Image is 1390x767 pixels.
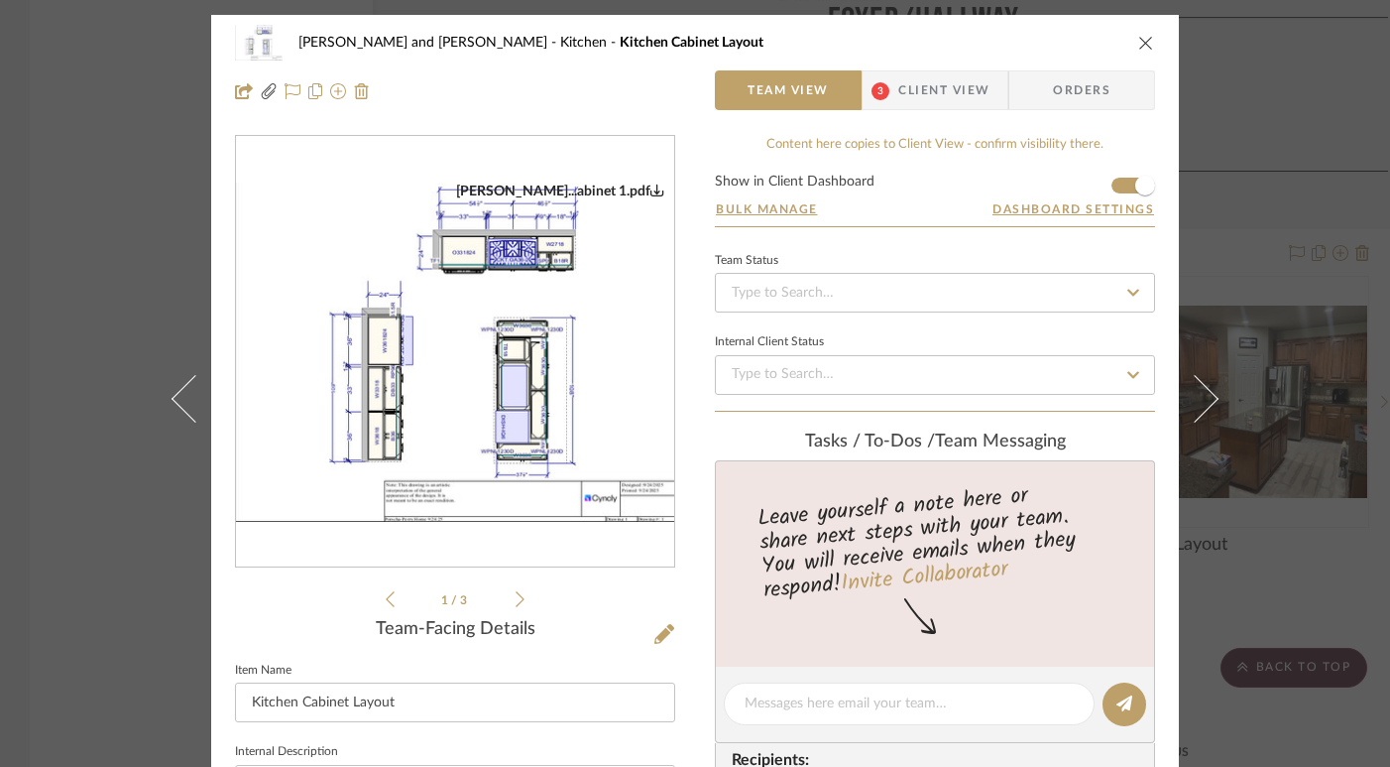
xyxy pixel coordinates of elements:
div: [PERSON_NAME]...abinet 1.pdf [456,183,664,200]
span: Kitchen Cabinet Layout [620,36,763,50]
div: Internal Client Status [715,337,824,347]
span: 3 [460,594,470,606]
div: Content here copies to Client View - confirm visibility there. [715,135,1155,155]
div: Leave yourself a note here or share next steps with your team. You will receive emails when they ... [713,474,1158,607]
button: Dashboard Settings [991,200,1155,218]
span: Client View [898,70,989,110]
a: Invite Collaborator [840,553,1009,602]
span: / [451,594,460,606]
input: Enter Item Name [235,683,675,722]
span: 3 [871,82,889,100]
span: [PERSON_NAME] and [PERSON_NAME] [298,36,560,50]
button: close [1137,34,1155,52]
img: 39797e59-fcd4-41c9-8ebb-b07c10440229_436x436.jpg [236,183,674,522]
div: 0 [236,183,674,523]
div: Team-Facing Details [235,619,675,641]
img: Remove from project [354,83,370,99]
span: Kitchen [560,36,620,50]
span: Tasks / To-Dos / [805,433,935,450]
span: Orders [1031,70,1132,110]
label: Item Name [235,666,291,676]
input: Type to Search… [715,355,1155,395]
button: Bulk Manage [715,200,819,218]
input: Type to Search… [715,273,1155,313]
label: Internal Description [235,747,338,757]
img: 39797e59-fcd4-41c9-8ebb-b07c10440229_48x40.jpg [235,23,283,63]
div: team Messaging [715,432,1155,453]
div: Team Status [715,256,778,266]
span: Team View [748,70,829,110]
span: 1 [441,594,451,606]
